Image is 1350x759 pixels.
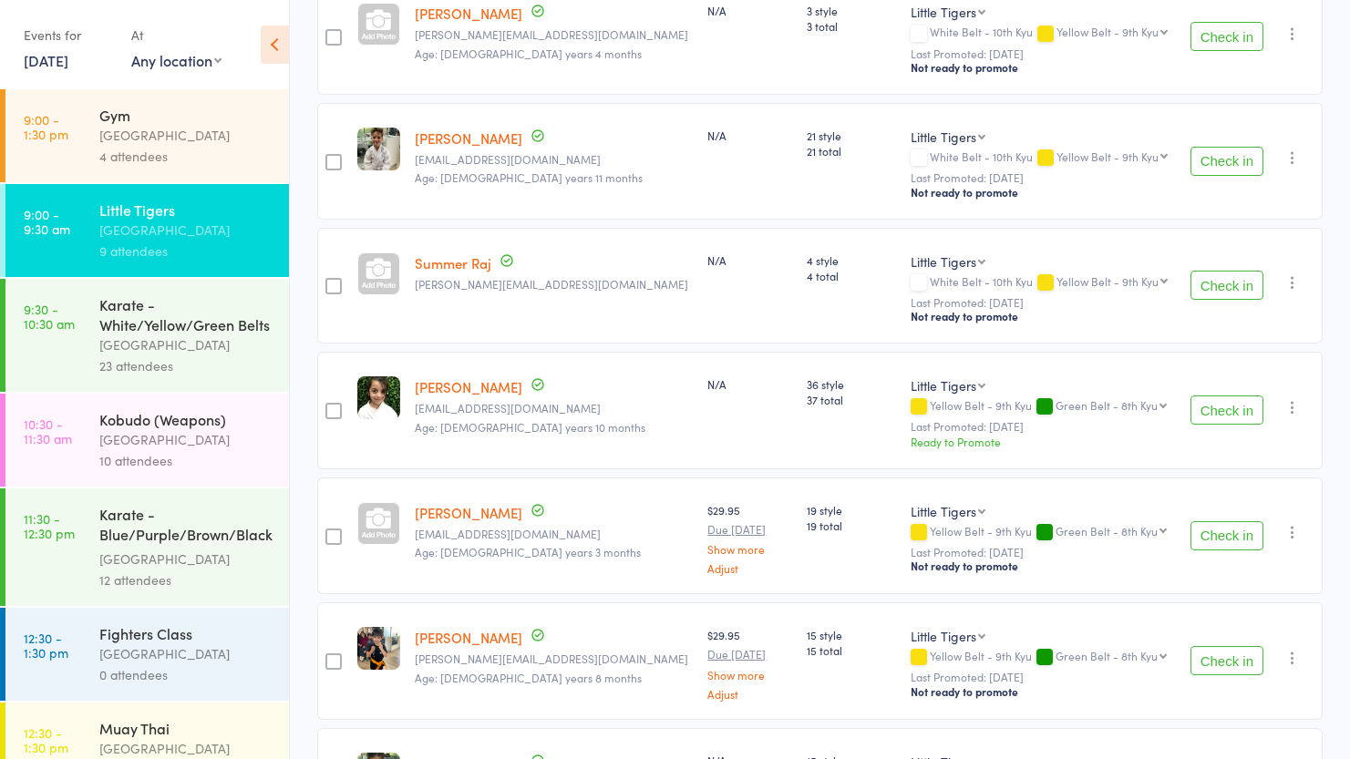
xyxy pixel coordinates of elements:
span: 3 total [807,18,896,34]
span: Age: [DEMOGRAPHIC_DATA] years 3 months [415,544,641,559]
div: Kobudo (Weapons) [99,409,273,429]
button: Check in [1190,395,1263,425]
div: Little Tigers [911,376,976,395]
span: 3 style [807,3,896,18]
div: Yellow Belt - 9th Kyu [911,650,1172,665]
div: [GEOGRAPHIC_DATA] [99,429,273,450]
div: Green Belt - 8th Kyu [1056,399,1158,411]
div: Green Belt - 8th Kyu [1056,525,1158,537]
a: [PERSON_NAME] [415,377,522,396]
a: Show more [707,669,792,681]
button: Check in [1190,521,1263,550]
div: Ready to Promote [911,434,1172,449]
small: john.nguyen168@outlook.com [415,652,694,665]
div: N/A [707,3,792,18]
div: Little Tigers [911,627,976,645]
div: Not ready to promote [911,60,1172,75]
a: 10:30 -11:30 amKobudo (Weapons)[GEOGRAPHIC_DATA]10 attendees [5,394,289,487]
a: Show more [707,543,792,555]
span: 4 total [807,268,896,283]
span: 21 total [807,143,896,159]
div: 9 attendees [99,241,273,262]
a: Adjust [707,688,792,700]
div: Little Tigers [911,128,976,146]
div: Little Tigers [911,502,976,520]
span: Age: [DEMOGRAPHIC_DATA] years 8 months [415,670,642,685]
div: N/A [707,128,792,143]
button: Check in [1190,147,1263,176]
time: 9:00 - 9:30 am [24,207,70,236]
div: Karate - Blue/Purple/Brown/Black Belts [99,504,273,549]
a: Adjust [707,562,792,574]
div: Not ready to promote [911,684,1172,699]
img: image1747436204.png [357,128,400,170]
div: Fighters Class [99,623,273,643]
small: Kayleighroberts@outlook.com [415,153,694,166]
button: Check in [1190,271,1263,300]
a: Summer Raj [415,253,491,272]
time: 12:30 - 1:30 pm [24,631,68,660]
div: Little Tigers [911,252,976,271]
small: e.grinter@hotmail.com [415,278,694,291]
small: kathryn@elixirskin.com.au [415,28,694,41]
div: $29.95 [707,502,792,574]
a: 9:00 -9:30 amLittle Tigers[GEOGRAPHIC_DATA]9 attendees [5,184,289,277]
div: [GEOGRAPHIC_DATA] [99,549,273,569]
small: Last Promoted: [DATE] [911,420,1172,433]
div: Little Tigers [911,3,976,21]
span: Age: [DEMOGRAPHIC_DATA] years 10 months [415,419,645,435]
div: White Belt - 10th Kyu [911,275,1172,291]
time: 9:30 - 10:30 am [24,302,75,331]
time: 12:30 - 1:30 pm [24,725,68,754]
button: Check in [1190,646,1263,675]
div: [GEOGRAPHIC_DATA] [99,220,273,241]
div: 10 attendees [99,450,273,471]
div: Yellow Belt - 9th Kyu [911,399,1172,415]
a: [PERSON_NAME] [415,628,522,647]
a: 9:30 -10:30 amKarate - White/Yellow/Green Belts[GEOGRAPHIC_DATA]23 attendees [5,279,289,392]
time: 9:00 - 1:30 pm [24,112,68,141]
span: 15 total [807,642,896,658]
small: Last Promoted: [DATE] [911,171,1172,184]
div: N/A [707,252,792,268]
a: 12:30 -1:30 pmFighters Class[GEOGRAPHIC_DATA]0 attendees [5,608,289,701]
small: Due [DATE] [707,648,792,661]
small: Last Promoted: [DATE] [911,671,1172,683]
small: Last Promoted: [DATE] [911,296,1172,309]
img: image1743745931.png [357,376,400,419]
div: Yellow Belt - 9th Kyu [1056,150,1159,162]
span: Age: [DEMOGRAPHIC_DATA] years 4 months [415,46,642,61]
div: N/A [707,376,792,392]
div: Karate - White/Yellow/Green Belts [99,294,273,334]
small: Due [DATE] [707,523,792,536]
span: Age: [DEMOGRAPHIC_DATA] years 11 months [415,169,643,185]
div: 12 attendees [99,569,273,590]
div: Yellow Belt - 9th Kyu [911,525,1172,540]
time: 11:30 - 12:30 pm [24,511,75,540]
div: $29.95 [707,627,792,699]
a: 9:00 -1:30 pmGym[GEOGRAPHIC_DATA]4 attendees [5,89,289,182]
span: 19 style [807,502,896,518]
div: Yellow Belt - 9th Kyu [1056,26,1159,37]
div: [GEOGRAPHIC_DATA] [99,738,273,759]
span: 15 style [807,627,896,642]
div: White Belt - 10th Kyu [911,150,1172,166]
div: White Belt - 10th Kyu [911,26,1172,41]
small: Last Promoted: [DATE] [911,546,1172,559]
a: [DATE] [24,50,68,70]
div: At [131,20,222,50]
div: 0 attendees [99,664,273,685]
a: [PERSON_NAME] [415,4,522,23]
small: stkh82@gmail.com [415,528,694,540]
small: Last Promoted: [DATE] [911,47,1172,60]
a: [PERSON_NAME] [415,503,522,522]
span: 4 style [807,252,896,268]
div: Muay Thai [99,718,273,738]
span: 36 style [807,376,896,392]
div: [GEOGRAPHIC_DATA] [99,125,273,146]
div: Not ready to promote [911,309,1172,323]
div: 4 attendees [99,146,273,167]
span: 37 total [807,392,896,407]
div: Not ready to promote [911,185,1172,200]
div: Any location [131,50,222,70]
